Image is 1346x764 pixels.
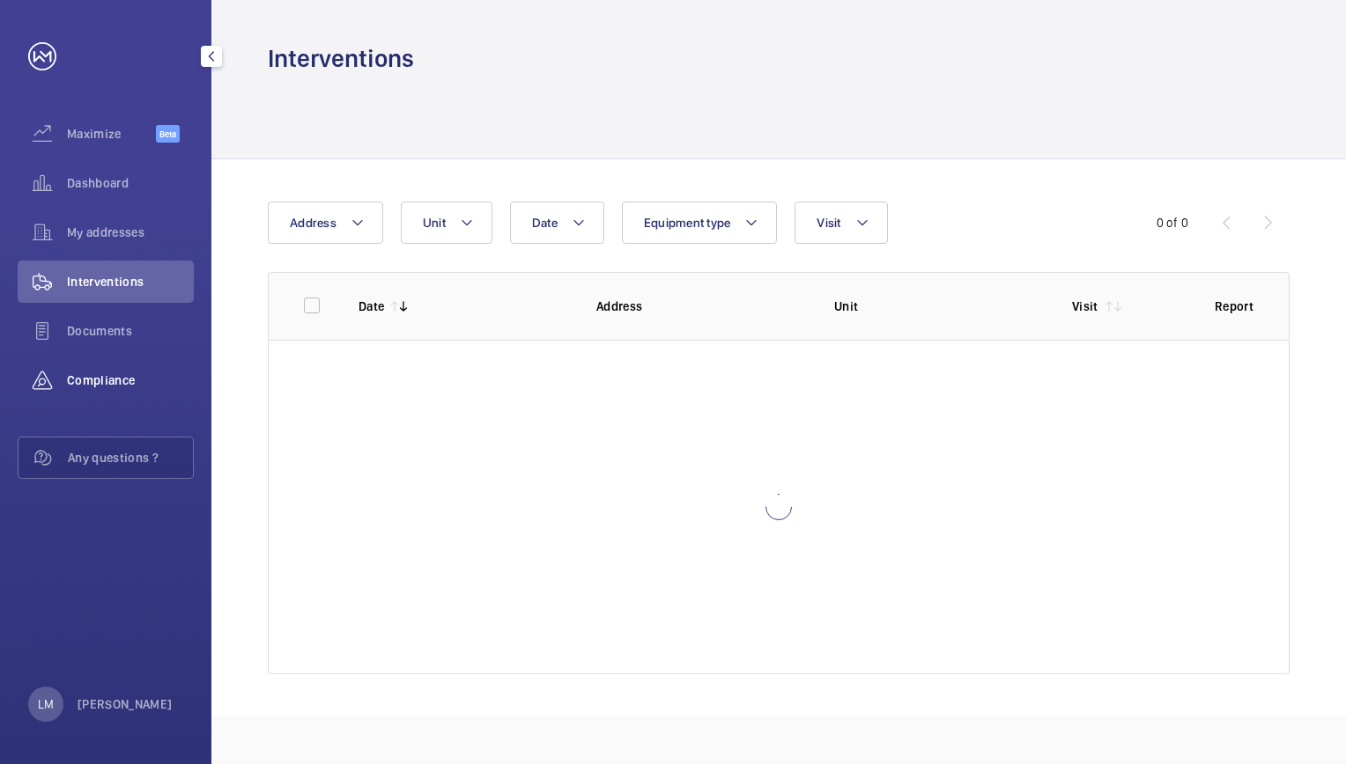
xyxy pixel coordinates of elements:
span: Any questions ? [68,449,193,466]
span: Visit [817,216,840,230]
span: Compliance [67,371,194,389]
p: Date [359,298,384,315]
span: Equipment type [644,216,731,230]
span: Unit [423,216,446,230]
span: Dashboard [67,174,194,192]
span: Maximize [67,125,156,143]
span: Address [290,216,336,230]
h1: Interventions [268,42,414,75]
p: Address [596,298,806,315]
div: 0 of 0 [1157,214,1188,231]
button: Address [268,202,383,244]
span: Date [532,216,558,230]
button: Visit [795,202,887,244]
p: [PERSON_NAME] [78,695,173,713]
span: Documents [67,322,194,340]
button: Unit [401,202,492,244]
span: Interventions [67,273,194,290]
span: Beta [156,125,180,143]
button: Equipment type [622,202,778,244]
p: Visit [1072,298,1098,315]
p: Unit [834,298,1044,315]
span: My addresses [67,224,194,241]
p: LM [38,695,54,713]
p: Report [1215,298,1254,315]
button: Date [510,202,604,244]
